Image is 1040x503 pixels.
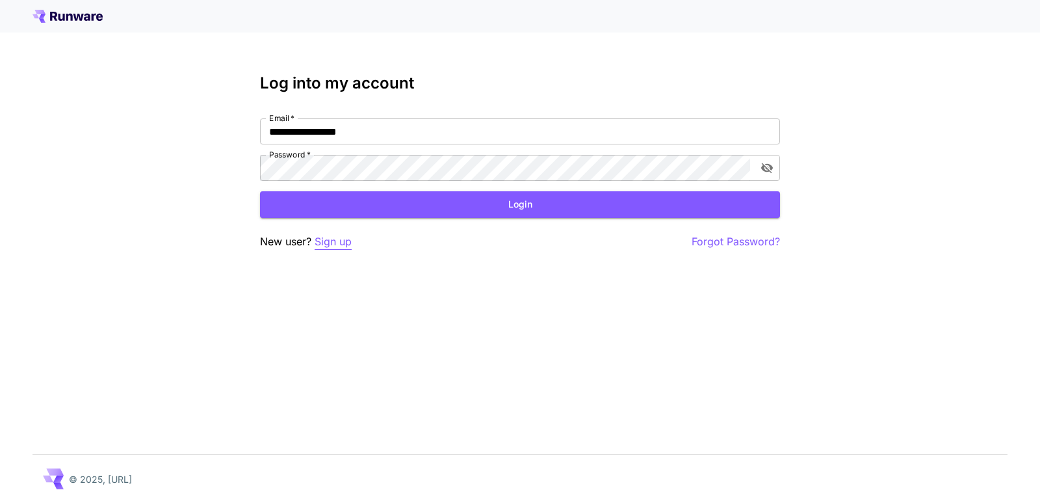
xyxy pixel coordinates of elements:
p: New user? [260,234,352,250]
label: Password [269,149,311,160]
button: Sign up [315,234,352,250]
button: toggle password visibility [755,156,779,180]
h3: Log into my account [260,74,780,92]
label: Email [269,113,294,124]
button: Forgot Password? [692,234,780,250]
button: Login [260,191,780,218]
p: © 2025, [URL] [69,472,132,486]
